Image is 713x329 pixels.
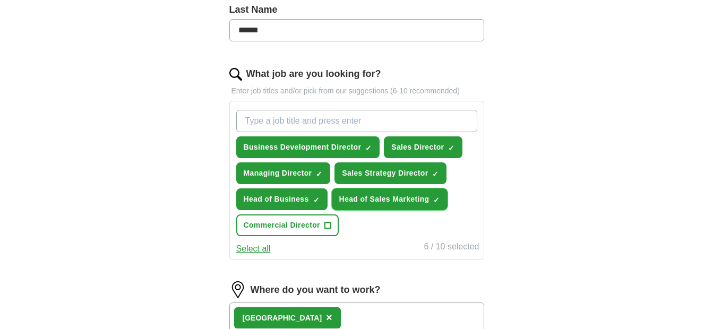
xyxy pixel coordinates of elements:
span: Business Development Director [244,142,362,153]
span: Head of Sales Marketing [339,194,429,205]
button: × [326,310,332,326]
input: Type a job title and press enter [236,110,477,132]
span: Sales Director [391,142,444,153]
button: Managing Director✓ [236,162,331,184]
span: ✓ [365,144,372,152]
label: Last Name [229,3,484,17]
span: Managing Director [244,168,312,179]
span: ✓ [432,170,439,178]
button: Business Development Director✓ [236,136,380,158]
button: Head of Sales Marketing✓ [332,188,448,210]
span: ✓ [316,170,322,178]
button: Sales Director✓ [384,136,462,158]
button: Sales Strategy Director✓ [334,162,446,184]
img: location.png [229,281,246,298]
span: ✓ [313,196,320,204]
span: Commercial Director [244,220,320,231]
img: search.png [229,68,242,81]
span: Head of Business [244,194,309,205]
div: 6 / 10 selected [424,240,479,255]
span: ✓ [433,196,440,204]
button: Select all [236,243,271,255]
span: Sales Strategy Director [342,168,428,179]
button: Head of Business✓ [236,188,328,210]
span: × [326,311,332,323]
label: Where do you want to work? [251,283,381,297]
span: ✓ [448,144,454,152]
p: Enter job titles and/or pick from our suggestions (6-10 recommended) [229,85,484,97]
div: [GEOGRAPHIC_DATA] [243,313,322,324]
label: What job are you looking for? [246,67,381,81]
button: Commercial Director [236,214,339,236]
